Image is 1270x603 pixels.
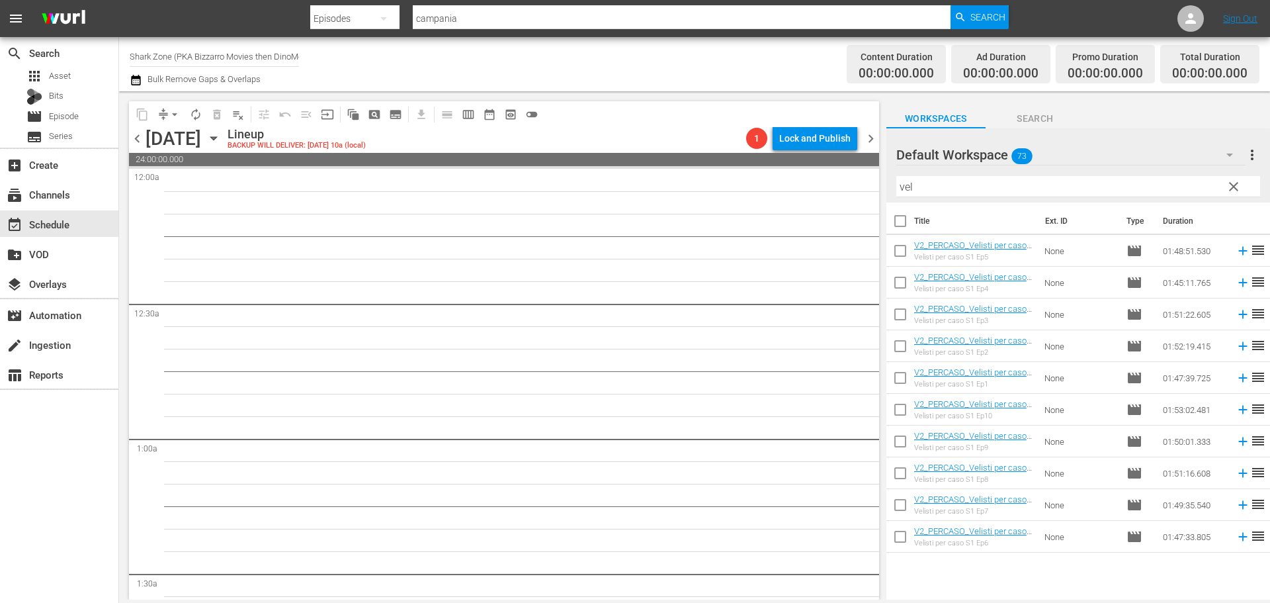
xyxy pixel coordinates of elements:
[914,316,1034,325] div: Velisti per caso S1 Ep3
[168,108,181,121] span: arrow_drop_down
[189,108,202,121] span: autorenew_outlined
[7,46,22,62] span: Search
[1158,394,1230,426] td: 01:53:02.481
[1236,339,1250,353] svg: Add to Schedule
[1037,203,1118,240] th: Ext. ID
[1236,498,1250,512] svg: Add to Schedule
[914,285,1034,293] div: Velisti per caso S1 Ep4
[129,130,146,147] span: chevron_left
[914,412,1034,420] div: Velisti per caso S1 Ep10
[228,127,366,142] div: Lineup
[347,108,360,121] span: auto_awesome_motion_outlined
[1039,362,1121,394] td: None
[146,128,201,150] div: [DATE]
[1126,306,1142,322] span: Episode
[914,304,1032,324] a: V2_PERCASO_Velisti per caso S1 Ep3
[479,104,500,125] span: Month Calendar View
[1039,457,1121,489] td: None
[1126,243,1142,259] span: Episode
[1158,235,1230,267] td: 01:48:51.530
[1158,267,1230,299] td: 01:45:11.765
[7,187,22,203] span: Channels
[1244,147,1260,163] span: more_vert
[1158,426,1230,457] td: 01:50:01.333
[389,108,402,121] span: subtitles_outlined
[963,66,1038,81] span: 00:00:00.000
[1039,521,1121,553] td: None
[1223,13,1257,24] a: Sign Out
[859,48,934,66] div: Content Duration
[914,380,1034,389] div: Velisti per caso S1 Ep1
[49,89,63,103] span: Bits
[914,203,1038,240] th: Title
[7,158,22,173] span: Create
[1119,203,1155,240] th: Type
[779,126,851,150] div: Lock and Publish
[1155,203,1234,240] th: Duration
[49,130,73,143] span: Series
[1250,496,1266,512] span: reorder
[1236,371,1250,385] svg: Add to Schedule
[1126,497,1142,513] span: Episode
[1236,275,1250,290] svg: Add to Schedule
[1250,338,1266,353] span: reorder
[1068,66,1143,81] span: 00:00:00.000
[8,11,24,26] span: menu
[914,272,1032,292] a: V2_PERCASO_Velisti per caso S1 Ep4
[1039,267,1121,299] td: None
[368,108,381,121] span: pageview_outlined
[1126,465,1142,481] span: Episode
[1236,307,1250,322] svg: Add to Schedule
[914,336,1032,355] a: V2_PERCASO_Velisti per caso S1 Ep2
[7,367,22,383] span: Reports
[914,240,1032,260] a: V2_PERCASO_Velisti per caso S1 Ep5
[26,129,42,145] span: Series
[49,110,79,123] span: Episode
[458,104,479,125] span: Week Calendar View
[1172,66,1248,81] span: 00:00:00.000
[228,142,366,150] div: BACKUP WILL DELIVER: [DATE] 10a (local)
[32,3,95,34] img: ans4CAIJ8jUAAAAAAAAAAAAAAAAAAAAAAAAgQb4GAAAAAAAAAAAAAAAAAAAAAAAAJMjXAAAAAAAAAAAAAAAAAAAAAAAAgAT5G...
[1250,306,1266,322] span: reorder
[146,74,261,84] span: Bulk Remove Gaps & Overlaps
[886,111,986,127] span: Workspaces
[129,153,879,166] span: 24:00:00.000
[1126,338,1142,354] span: Episode
[1158,299,1230,330] td: 01:51:22.605
[462,108,475,121] span: calendar_view_week_outlined
[1236,466,1250,481] svg: Add to Schedule
[364,104,385,125] span: Create Search Block
[275,104,296,125] span: Revert to Primary Episode
[1226,179,1242,195] span: clear
[1039,235,1121,267] td: None
[914,539,1034,547] div: Velisti per caso S1 Ep6
[1126,275,1142,291] span: Episode
[896,136,1246,173] div: Default Workspace
[1158,330,1230,362] td: 01:52:19.415
[26,109,42,124] span: Episode
[970,5,1005,29] span: Search
[7,217,22,233] span: Schedule
[1236,530,1250,544] svg: Add to Schedule
[914,475,1034,484] div: Velisti per caso S1 Ep8
[1250,465,1266,481] span: reorder
[1250,401,1266,417] span: reorder
[1126,402,1142,418] span: Episode
[1158,489,1230,521] td: 01:49:35.540
[863,130,879,147] span: chevron_right
[1250,242,1266,258] span: reorder
[525,108,538,121] span: toggle_off
[157,108,170,121] span: compress
[914,399,1032,419] a: V2_PERCASO_Velisti per caso S1 Ep10
[49,70,71,83] span: Asset
[1126,370,1142,386] span: Episode
[773,126,857,150] button: Lock and Publish
[1158,457,1230,489] td: 01:51:16.608
[914,526,1032,546] a: V2_PERCASO_Velisti per caso S1 Ep6
[1250,274,1266,290] span: reorder
[504,108,517,121] span: preview_outlined
[914,443,1034,452] div: Velisti per caso S1 Ep9
[1250,369,1266,385] span: reorder
[1250,528,1266,544] span: reorder
[7,308,22,324] span: Automation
